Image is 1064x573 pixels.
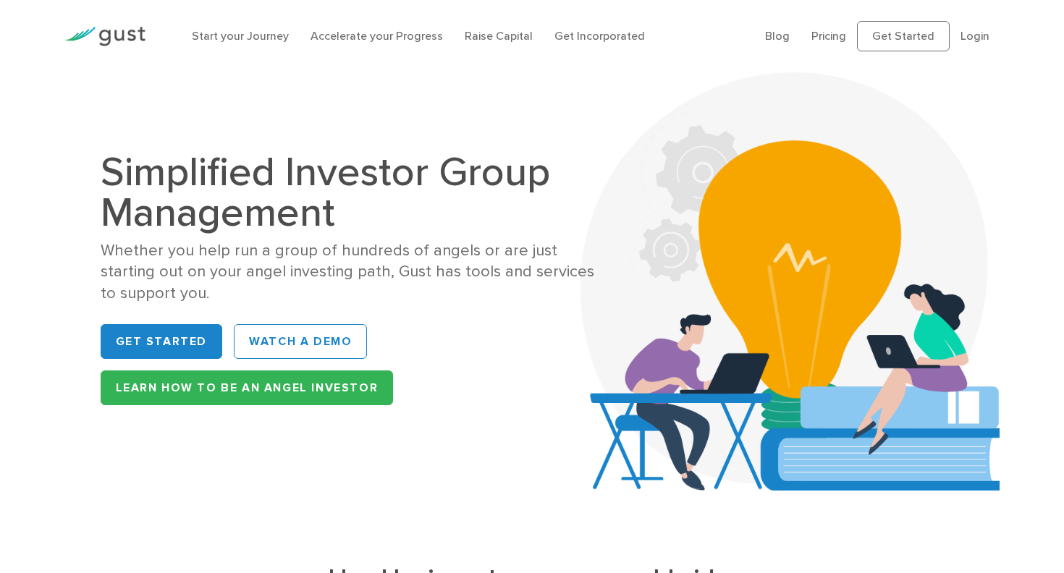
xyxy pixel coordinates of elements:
a: Learn How to be an Angel Investor [101,370,394,405]
a: Get Started [101,324,223,359]
a: Start your Journey [192,29,289,43]
a: Login [960,29,989,43]
img: Aca 2023 Hero Bg [580,72,1000,491]
a: Raise Capital [465,29,533,43]
a: Get Incorporated [554,29,645,43]
a: WATCH A DEMO [234,324,367,359]
h1: Simplified Investor Group Management [101,152,595,233]
a: Blog [765,29,790,43]
a: Pricing [811,29,846,43]
img: Gust Logo [64,27,145,46]
div: Whether you help run a group of hundreds of angels or are just starting out on your angel investi... [101,240,595,304]
a: Accelerate your Progress [311,29,443,43]
a: Get Started [857,21,950,51]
